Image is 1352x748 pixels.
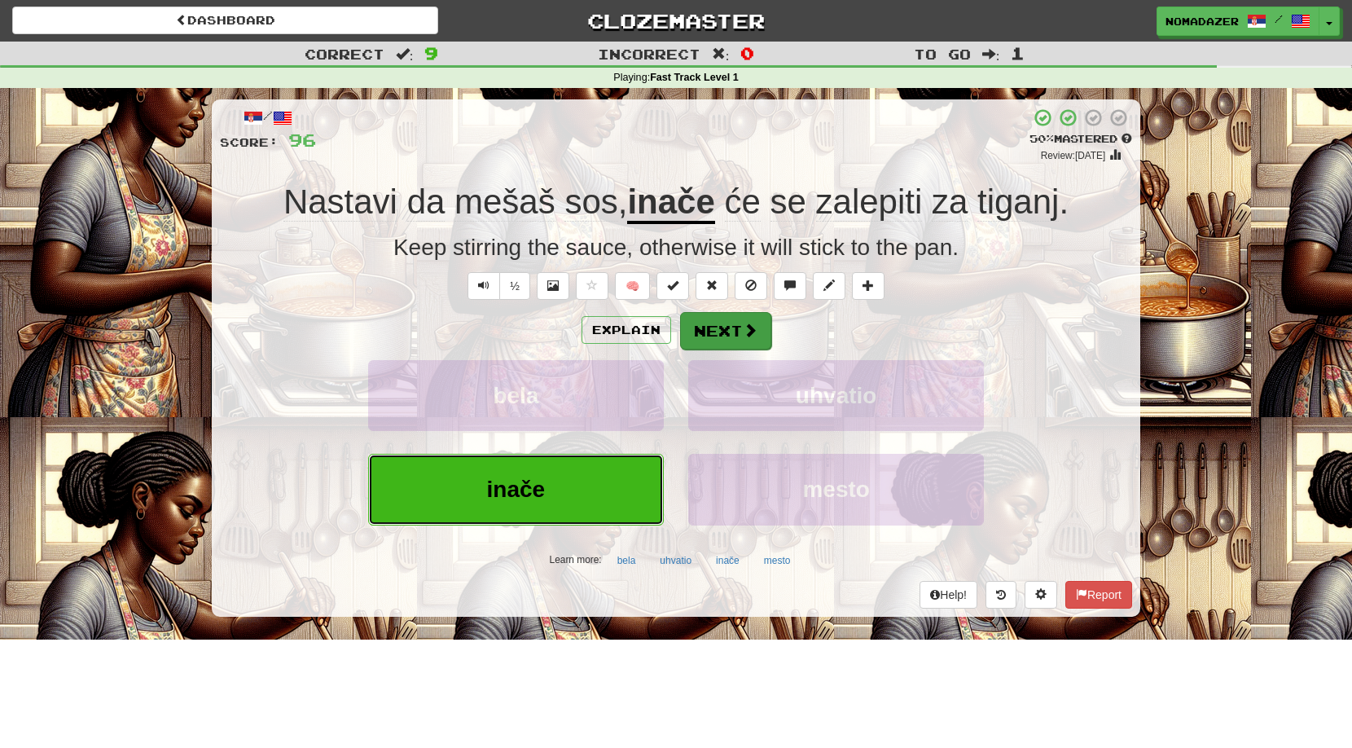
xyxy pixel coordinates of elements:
[627,183,714,224] u: inače
[493,383,538,408] span: bela
[688,360,984,431] button: uhvatio
[1011,43,1025,63] span: 1
[463,7,889,35] a: Clozemaster
[651,548,700,573] button: uhvatio
[407,183,446,222] span: da
[283,183,397,222] span: Nastavi
[1165,14,1239,29] span: Nomadazer
[977,183,1059,222] span: tiganj
[608,548,645,573] button: bela
[499,272,530,300] button: ½
[650,72,739,83] strong: Fast Track Level 1
[852,272,885,300] button: Add to collection (alt+a)
[774,272,806,300] button: Discuss sentence (alt+u)
[288,130,316,150] span: 96
[467,272,500,300] button: Play sentence audio (ctl+space)
[220,108,316,128] div: /
[1029,132,1054,145] span: 50 %
[920,581,977,609] button: Help!
[424,43,438,63] span: 9
[680,312,771,350] button: Next
[582,316,671,344] button: Explain
[368,454,664,525] button: inače
[564,183,617,222] span: sos
[696,272,728,300] button: Reset to 0% Mastered (alt+r)
[220,135,279,149] span: Score:
[1029,132,1132,147] div: Mastered
[464,272,530,300] div: Text-to-speech controls
[1157,7,1319,36] a: Nomadazer /
[914,46,971,62] span: To go
[715,183,1069,222] span: .
[932,183,968,222] span: za
[1275,13,1283,24] span: /
[813,272,845,300] button: Edit sentence (alt+d)
[454,183,555,222] span: mešaš
[487,477,546,502] span: inače
[1065,581,1132,609] button: Report
[305,46,384,62] span: Correct
[712,47,730,61] span: :
[802,477,869,502] span: mesto
[537,272,569,300] button: Show image (alt+x)
[615,272,650,300] button: 🧠
[283,183,628,222] span: ,
[770,183,806,222] span: se
[985,581,1016,609] button: Round history (alt+y)
[368,360,664,431] button: bela
[740,43,754,63] span: 0
[396,47,414,61] span: :
[576,272,608,300] button: Favorite sentence (alt+f)
[755,548,800,573] button: mesto
[735,272,767,300] button: Ignore sentence (alt+i)
[816,183,923,222] span: zalepiti
[1041,150,1106,161] small: Review: [DATE]
[707,548,748,573] button: inače
[598,46,700,62] span: Incorrect
[656,272,689,300] button: Set this sentence to 100% Mastered (alt+m)
[12,7,438,34] a: Dashboard
[796,383,877,408] span: uhvatio
[982,47,1000,61] span: :
[220,231,1132,264] div: Keep stirring the sauce, otherwise it will stick to the pan.
[725,183,761,222] span: će
[688,454,984,525] button: mesto
[550,554,602,565] small: Learn more:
